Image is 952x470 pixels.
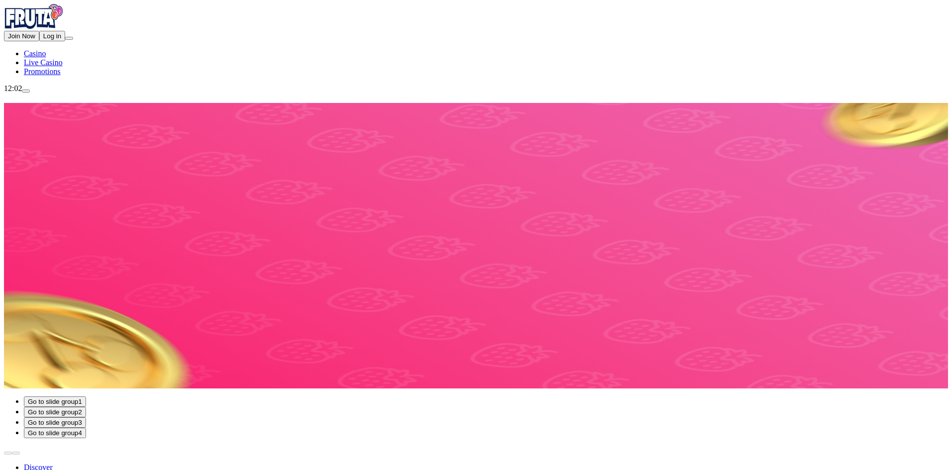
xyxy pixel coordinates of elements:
nav: Primary [4,4,948,76]
button: Go to slide group2 [24,407,86,417]
button: Join Now [4,31,39,41]
span: Go to slide group 2 [28,408,82,416]
span: Join Now [8,32,35,40]
span: Go to slide group 1 [28,398,82,405]
span: Go to slide group 3 [28,419,82,426]
nav: Main menu [4,49,948,76]
a: Live Casino [24,58,63,67]
button: Log in [39,31,65,41]
button: Go to slide group1 [24,396,86,407]
span: 12:02 [4,84,22,93]
button: menu [65,37,73,40]
a: Fruta [4,22,64,30]
a: Casino [24,49,46,58]
button: Go to slide group4 [24,428,86,438]
button: live-chat [22,90,30,93]
button: prev slide [4,452,12,455]
a: Promotions [24,67,61,76]
span: Log in [43,32,61,40]
span: Go to slide group 4 [28,429,82,437]
img: Fruta [4,4,64,29]
button: Go to slide group3 [24,417,86,428]
button: next slide [12,452,20,455]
